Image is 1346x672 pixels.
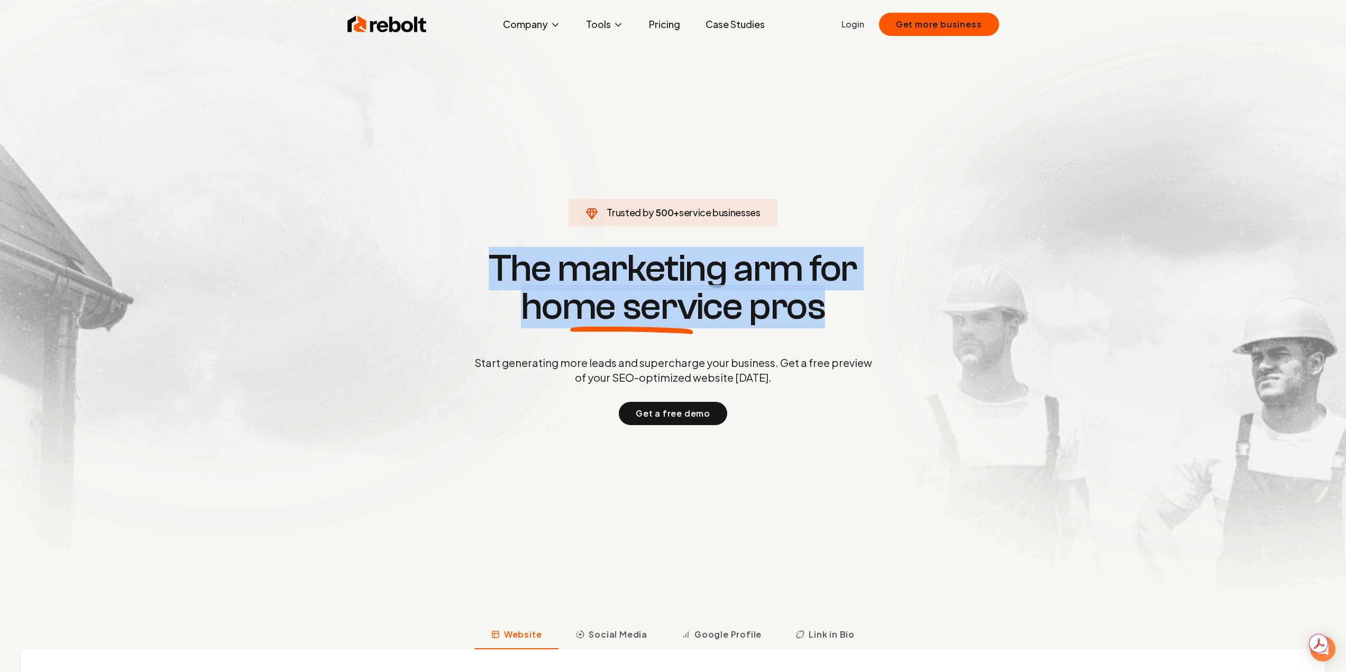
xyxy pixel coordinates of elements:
button: Website [474,622,559,649]
button: Google Profile [664,622,779,649]
span: service businesses [679,206,761,218]
span: 500 [655,205,673,220]
button: Company [495,14,569,35]
span: Website [504,628,542,641]
button: Social Media [558,622,664,649]
span: home service [521,288,743,326]
span: Link in Bio [809,628,855,641]
button: Get a free demo [619,402,727,425]
button: Tools [578,14,632,35]
h1: The marketing arm for pros [419,250,927,326]
span: Trusted by [607,206,654,218]
a: Login [841,18,864,31]
span: Google Profile [694,628,762,641]
button: Link in Bio [779,622,872,649]
a: Pricing [640,14,689,35]
p: Start generating more leads and supercharge your business. Get a free preview of your SEO-optimiz... [472,355,874,385]
img: Rebolt Logo [347,14,427,35]
span: Social Media [589,628,647,641]
span: + [673,206,679,218]
button: Get more business [879,13,999,36]
a: Case Studies [697,14,773,35]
